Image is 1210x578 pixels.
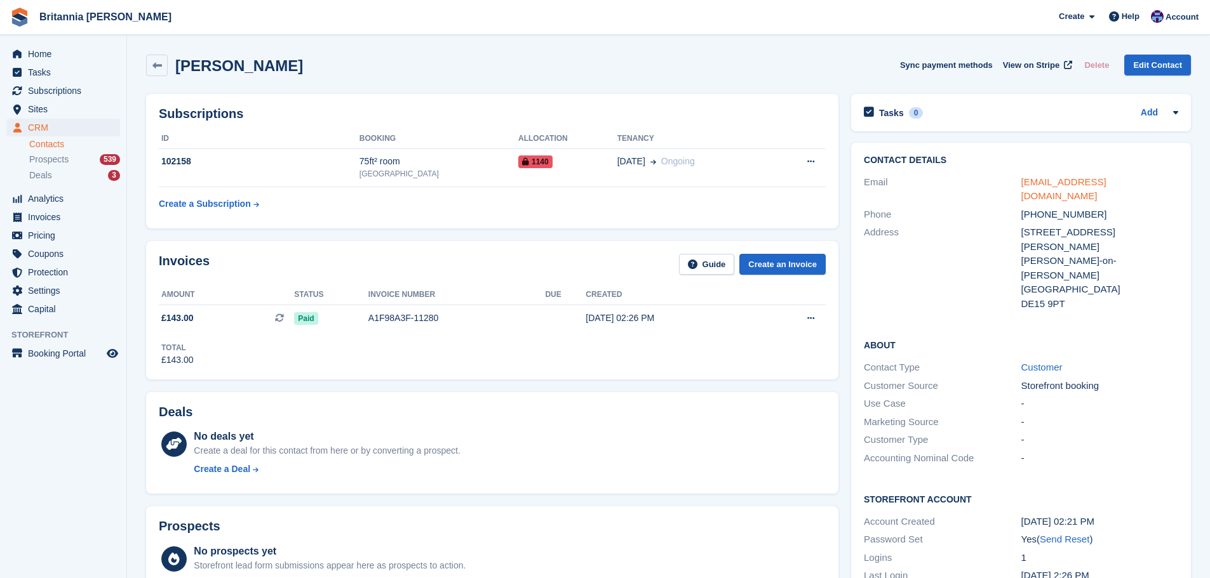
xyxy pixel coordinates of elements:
a: Preview store [105,346,120,361]
div: [DATE] 02:26 PM [586,312,758,325]
div: DE15 9PT [1021,297,1178,312]
div: 0 [909,107,924,119]
div: Account Created [864,515,1021,529]
th: Amount [159,285,294,305]
div: [GEOGRAPHIC_DATA] [1021,282,1178,297]
div: Use Case [864,397,1021,411]
span: Account [1166,11,1199,23]
span: Ongoing [661,156,695,166]
div: Customer Source [864,379,1021,393]
div: 75ft² room [360,155,518,168]
div: [PHONE_NUMBER] [1021,207,1178,222]
a: Guide [679,254,735,275]
h2: Storefront Account [864,492,1178,505]
span: ( ) [1037,534,1092,544]
span: Booking Portal [28,345,104,362]
span: Help [1122,10,1139,23]
span: Analytics [28,190,104,207]
h2: Deals [159,405,192,419]
th: Created [586,285,758,305]
span: Pricing [28,227,104,244]
a: menu [6,345,120,362]
h2: Invoices [159,254,210,275]
div: No prospects yet [194,544,466,559]
a: View on Stripe [998,55,1075,76]
span: [DATE] [617,155,645,168]
h2: [PERSON_NAME] [175,57,303,74]
th: Invoice number [368,285,546,305]
a: Britannia [PERSON_NAME] [34,6,177,27]
a: menu [6,227,120,244]
div: [DATE] 02:21 PM [1021,515,1178,529]
div: Customer Type [864,433,1021,447]
a: menu [6,245,120,263]
a: menu [6,45,120,63]
a: Contacts [29,138,120,150]
span: Coupons [28,245,104,263]
div: - [1021,415,1178,430]
div: Storefront lead form submissions appear here as prospects to action. [194,559,466,572]
span: Invoices [28,208,104,226]
a: menu [6,300,120,318]
a: [EMAIL_ADDRESS][DOMAIN_NAME] [1021,176,1106,202]
div: Marketing Source [864,415,1021,430]
a: Customer [1021,362,1063,372]
a: menu [6,263,120,281]
a: menu [6,282,120,299]
div: Create a deal for this contact from here or by converting a prospect. [194,444,460,457]
span: Subscriptions [28,82,104,100]
span: Create [1059,10,1084,23]
div: No deals yet [194,429,460,444]
div: - [1021,433,1178,447]
a: menu [6,208,120,226]
h2: Contact Details [864,155,1178,166]
a: menu [6,100,120,118]
a: menu [6,82,120,100]
div: Email [864,175,1021,204]
div: Create a Deal [194,463,250,476]
span: Tasks [28,63,104,81]
div: Address [864,225,1021,311]
span: View on Stripe [1003,59,1059,72]
span: 1140 [518,155,553,168]
a: Edit Contact [1124,55,1191,76]
a: Add [1141,106,1158,121]
span: CRM [28,119,104,136]
a: menu [6,63,120,81]
div: [GEOGRAPHIC_DATA] [360,168,518,180]
div: Contact Type [864,360,1021,375]
div: £143.00 [161,353,194,367]
a: Prospects 539 [29,153,120,166]
a: Deals 3 [29,169,120,182]
span: £143.00 [161,312,194,325]
span: Protection [28,263,104,281]
th: Booking [360,129,518,149]
a: Create an Invoice [739,254,826,275]
span: Capital [28,300,104,318]
div: - [1021,451,1178,466]
div: [STREET_ADDRESS][PERSON_NAME] [1021,225,1178,254]
a: Create a Subscription [159,192,259,216]
th: Allocation [518,129,617,149]
div: 539 [100,154,120,165]
span: Storefront [11,329,126,341]
div: 1 [1021,551,1178,565]
div: - [1021,397,1178,411]
th: Due [545,285,586,305]
a: menu [6,190,120,207]
button: Sync payment methods [900,55,993,76]
button: Delete [1079,55,1114,76]
img: stora-icon-8386f47178a22dfd0bd8f6a31ec36ba5ce8667c1dd55bd0f319d3a0aa187defe.svg [10,8,29,27]
th: Tenancy [617,129,772,149]
img: Becca Clark [1151,10,1164,23]
div: Storefront booking [1021,379,1178,393]
a: Send Reset [1040,534,1089,544]
h2: Tasks [879,107,904,119]
div: [PERSON_NAME]-on-[PERSON_NAME] [1021,254,1178,282]
a: Create a Deal [194,463,460,476]
div: Phone [864,207,1021,222]
th: Status [294,285,368,305]
div: 3 [108,170,120,181]
span: Sites [28,100,104,118]
div: Logins [864,551,1021,565]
